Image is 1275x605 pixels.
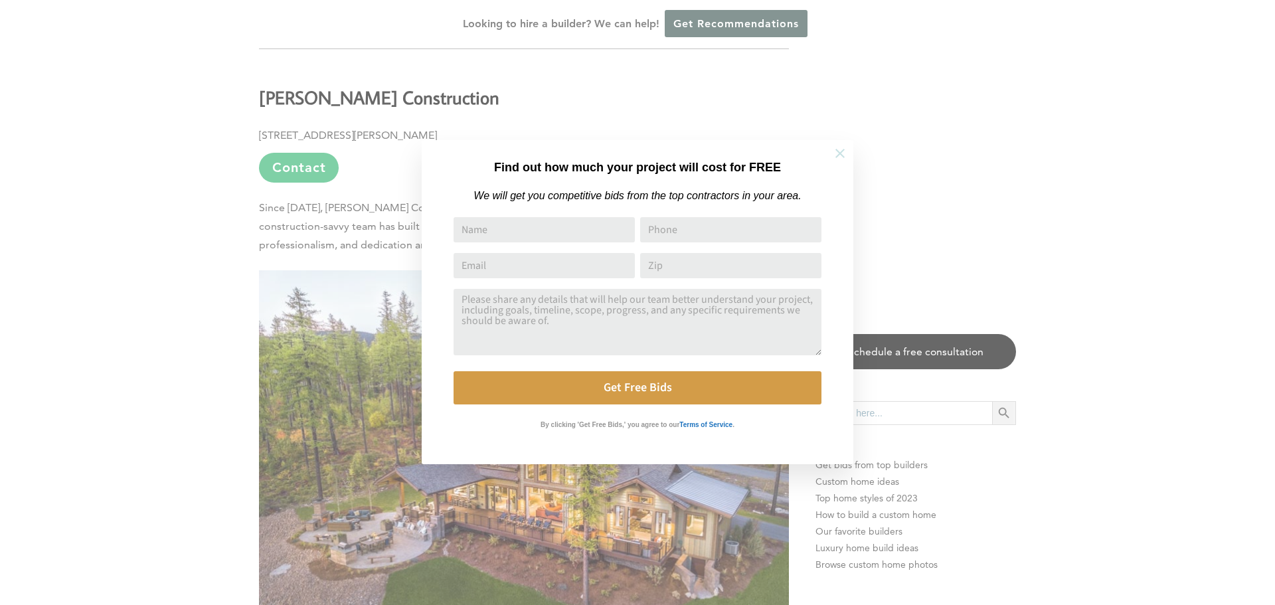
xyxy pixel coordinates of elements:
strong: . [732,421,734,428]
a: Terms of Service [679,418,732,429]
iframe: Drift Widget Chat Controller [1020,509,1259,589]
input: Name [454,217,635,242]
input: Phone [640,217,821,242]
button: Close [817,130,863,177]
textarea: Comment or Message [454,289,821,355]
input: Zip [640,253,821,278]
input: Email Address [454,253,635,278]
strong: Find out how much your project will cost for FREE [494,161,781,174]
strong: Terms of Service [679,421,732,428]
em: We will get you competitive bids from the top contractors in your area. [473,190,801,201]
strong: By clicking 'Get Free Bids,' you agree to our [541,421,679,428]
button: Get Free Bids [454,371,821,404]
